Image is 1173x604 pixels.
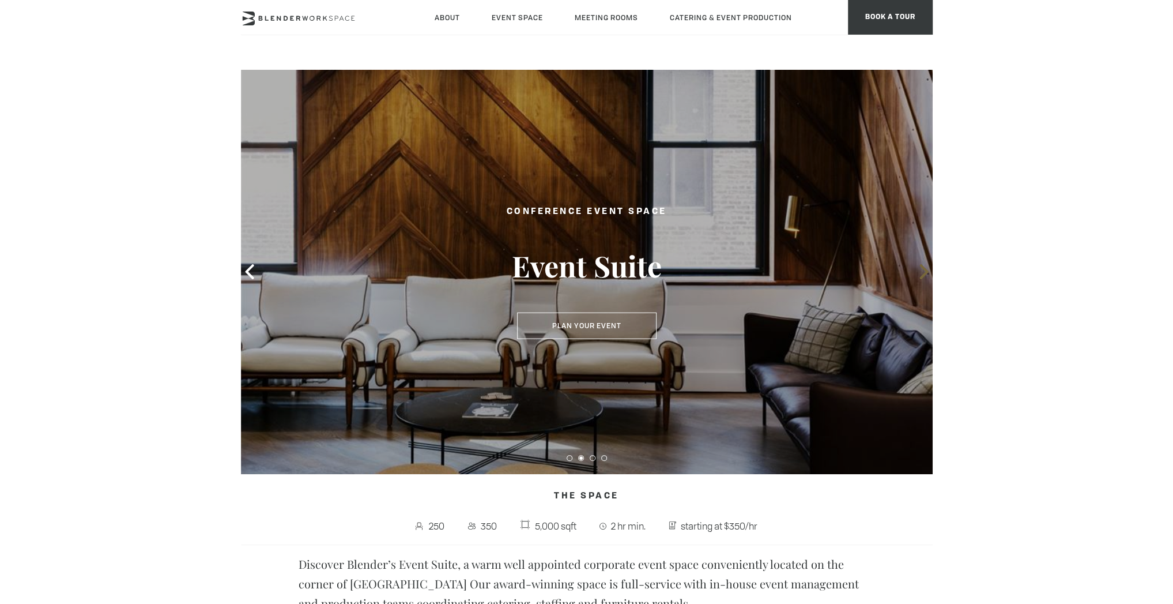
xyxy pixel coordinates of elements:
[517,313,657,339] button: Plan Your Event
[427,517,448,535] span: 250
[678,517,760,535] span: starting at $350/hr
[478,517,500,535] span: 350
[532,517,579,535] span: 5,000 sqft
[241,486,933,508] h4: The Space
[454,205,719,219] h2: Conference Event Space
[608,517,648,535] span: 2 hr min.
[454,248,719,284] h3: Event Suite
